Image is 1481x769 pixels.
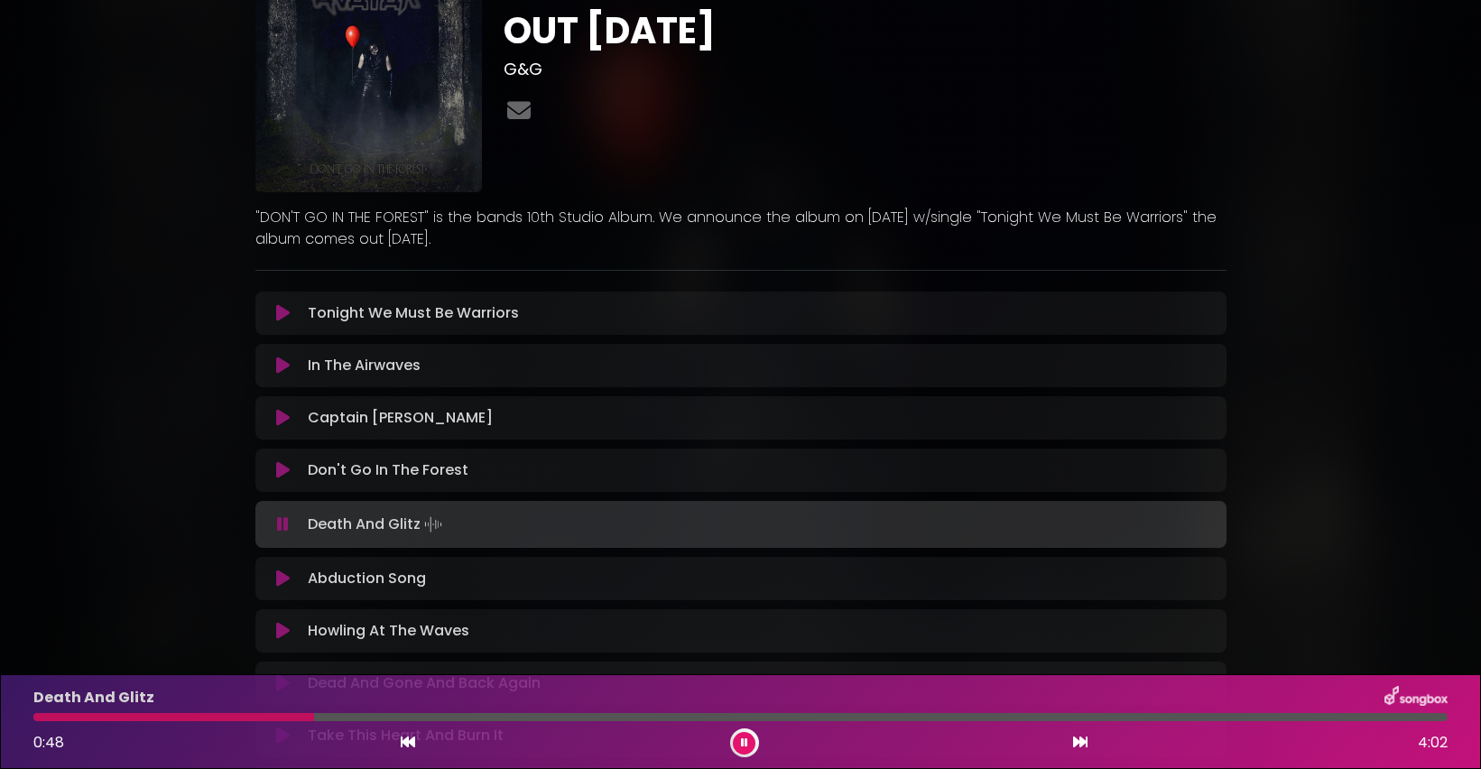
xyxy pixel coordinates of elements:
p: In The Airwaves [308,355,421,376]
p: Death And Glitz [33,687,154,709]
img: songbox-logo-white.png [1384,686,1448,709]
p: Captain [PERSON_NAME] [308,407,493,429]
p: Abduction Song [308,568,426,589]
p: Don't Go In The Forest [308,459,468,481]
img: waveform4.gif [421,512,446,537]
p: Dead And Gone And Back Again [308,672,541,694]
span: 0:48 [33,732,64,753]
p: Tonight We Must Be Warriors [308,302,519,324]
p: Death And Glitz [308,512,446,537]
p: "DON'T GO IN THE FOREST" is the bands 10th Studio Album. We announce the album on [DATE] w/single... [255,207,1226,250]
h3: G&G [504,60,1226,79]
p: Howling At The Waves [308,620,469,642]
span: 4:02 [1418,732,1448,754]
